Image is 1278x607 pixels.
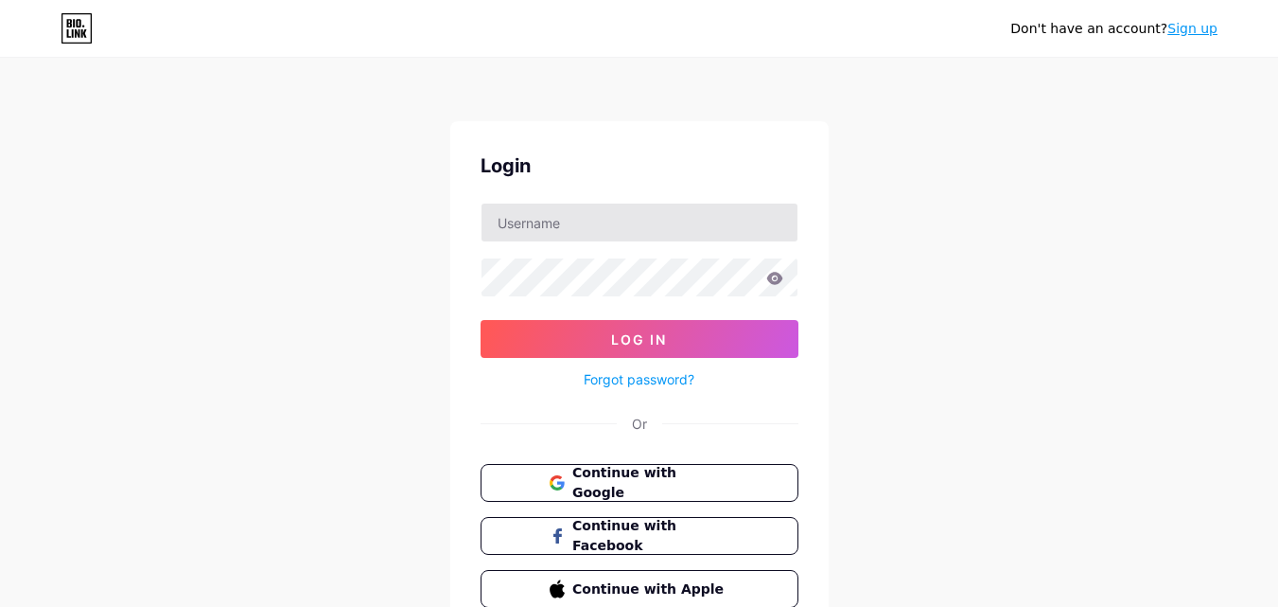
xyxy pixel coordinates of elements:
span: Continue with Google [572,463,728,503]
button: Continue with Facebook [481,517,798,555]
span: Continue with Facebook [572,516,728,556]
input: Username [481,204,797,241]
div: Don't have an account? [1010,19,1217,39]
a: Forgot password? [584,369,694,389]
div: Login [481,152,798,180]
a: Sign up [1167,21,1217,36]
span: Continue with Apple [572,580,728,599]
button: Log In [481,320,798,358]
div: Or [632,414,647,434]
span: Log In [611,331,667,348]
button: Continue with Google [481,464,798,502]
